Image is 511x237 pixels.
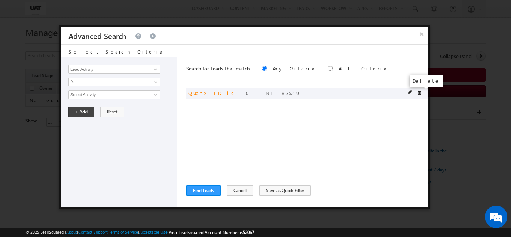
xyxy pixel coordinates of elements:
[242,90,304,96] span: 01N183529
[273,65,316,72] label: Any Criteria
[68,27,126,44] h3: Advanced Search
[169,230,254,235] span: Your Leadsquared Account Number is
[186,65,250,72] span: Search for Leads that match
[10,69,137,177] textarea: Type your message and hit 'Enter'
[68,48,163,55] span: Select Search Criteria
[109,230,138,234] a: Terms of Service
[188,90,221,96] span: Quote ID
[68,78,160,86] a: Is
[123,4,141,22] div: Minimize live chat window
[259,185,311,196] button: Save as Quick Filter
[150,91,159,98] a: Show All Items
[102,184,136,194] em: Start Chat
[78,230,108,234] a: Contact Support
[68,90,160,99] input: Type to Search
[186,185,221,196] button: Find Leads
[39,39,126,49] div: Chat with us now
[416,27,428,40] button: ×
[339,65,388,72] label: All Criteria
[68,65,160,74] input: Type to Search
[66,230,77,234] a: About
[410,75,443,87] div: Delete
[227,185,253,196] button: Cancel
[139,230,168,234] a: Acceptable Use
[243,230,254,235] span: 52067
[100,107,124,117] button: Reset
[69,79,150,85] span: Is
[150,66,159,73] a: Show All Items
[227,90,236,96] span: is
[13,39,31,49] img: d_60004797649_company_0_60004797649
[68,107,94,117] button: + Add
[25,229,254,236] span: © 2025 LeadSquared | | | | |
